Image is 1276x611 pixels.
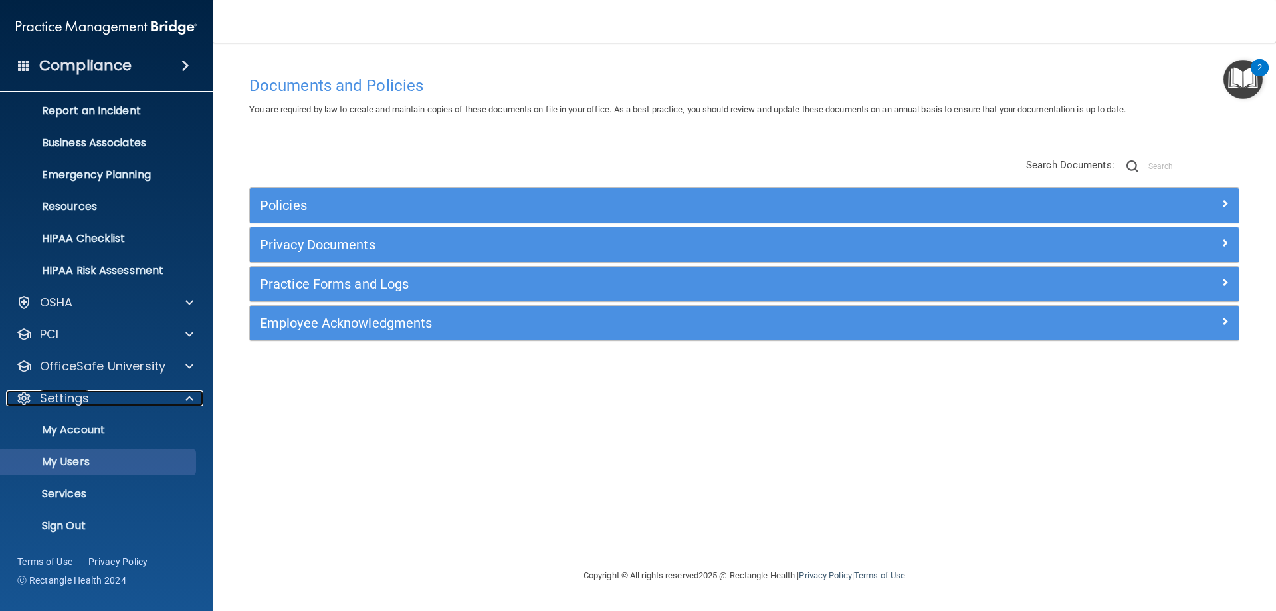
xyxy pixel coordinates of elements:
[799,570,851,580] a: Privacy Policy
[17,555,72,568] a: Terms of Use
[9,519,190,533] p: Sign Out
[16,390,193,406] a: Settings
[16,326,193,342] a: PCI
[1126,160,1138,172] img: ic-search.3b580494.png
[16,295,193,310] a: OSHA
[260,312,1229,334] a: Employee Acknowledgments
[9,168,190,182] p: Emergency Planning
[854,570,905,580] a: Terms of Use
[260,277,982,291] h5: Practice Forms and Logs
[9,104,190,118] p: Report an Incident
[39,57,132,75] h4: Compliance
[260,195,1229,216] a: Policies
[9,455,190,469] p: My Users
[9,232,190,245] p: HIPAA Checklist
[260,234,1229,255] a: Privacy Documents
[260,237,982,252] h5: Privacy Documents
[9,424,190,437] p: My Account
[260,273,1229,295] a: Practice Forms and Logs
[9,200,190,213] p: Resources
[88,555,148,568] a: Privacy Policy
[1257,68,1262,85] div: 2
[40,390,89,406] p: Settings
[16,14,197,41] img: PMB logo
[16,358,193,374] a: OfficeSafe University
[17,574,126,587] span: Ⓒ Rectangle Health 2024
[9,487,190,501] p: Services
[1026,159,1115,171] span: Search Documents:
[1148,156,1239,176] input: Search
[502,554,987,597] div: Copyright © All rights reserved 2025 @ Rectangle Health | |
[40,295,73,310] p: OSHA
[1046,517,1260,570] iframe: Drift Widget Chat Controller
[40,326,58,342] p: PCI
[249,104,1126,114] span: You are required by law to create and maintain copies of these documents on file in your office. ...
[1223,60,1263,99] button: Open Resource Center, 2 new notifications
[9,136,190,150] p: Business Associates
[260,316,982,330] h5: Employee Acknowledgments
[249,77,1239,94] h4: Documents and Policies
[40,358,165,374] p: OfficeSafe University
[9,264,190,277] p: HIPAA Risk Assessment
[260,198,982,213] h5: Policies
